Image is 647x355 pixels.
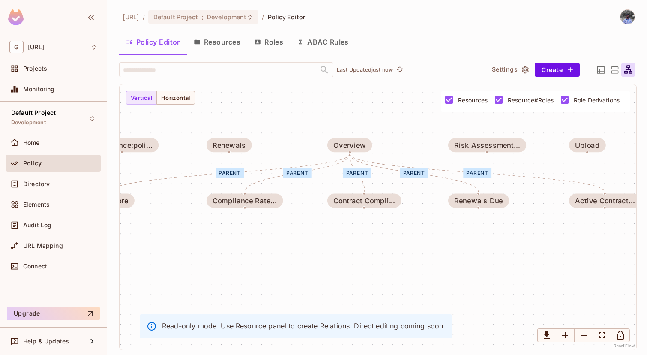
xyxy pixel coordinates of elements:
[537,328,630,342] div: Small button group
[23,263,47,270] span: Connect
[92,141,153,149] div: compliance:poli...
[23,201,50,208] span: Elements
[23,222,51,229] span: Audit Log
[207,194,283,208] span: key: overview-compliance-rate name: Compliance Rate
[201,14,204,21] span: :
[350,154,605,192] g: Edge from overview to overview-active-contracts
[327,138,372,152] span: overview
[400,168,428,178] div: parent
[213,141,246,149] div: Renewals
[23,139,40,146] span: Home
[207,138,252,152] span: renewals
[454,141,520,149] div: Risk Assessment...
[614,343,635,348] a: React Flow attribution
[620,10,635,24] img: Mithies
[327,194,401,208] span: key: overview-contract-trends name: Contract Compliance Trends
[187,31,247,53] button: Resources
[213,197,277,205] div: Compliance Rate...
[463,168,491,178] div: parent
[247,31,290,53] button: Roles
[488,63,531,77] button: Settings
[575,197,635,205] div: Active Contract...
[333,141,366,149] div: Overview
[23,338,69,345] span: Help & Updates
[593,328,611,342] button: Fit View
[11,109,56,116] span: Default Project
[143,13,145,21] li: /
[123,13,139,21] span: the active workspace
[535,63,580,77] button: Create
[569,194,641,208] span: key: overview-active-contracts name: Active Contracts
[207,13,246,21] span: Development
[448,194,509,208] span: overview-renewals-due
[126,91,157,105] button: Vertical
[92,197,128,205] div: Risk Score
[448,138,526,152] span: key: risk-assessment name: Risk Assessment
[268,13,306,21] span: Policy Editor
[153,13,198,21] span: Default Project
[290,31,356,53] button: ABAC Rules
[156,91,195,105] button: Horizontal
[458,96,488,104] span: Resources
[508,96,554,104] span: Resource#Roles
[23,242,63,249] span: URL Mapping
[8,9,24,25] img: SReyMgAAAABJRU5ErkJggg==
[337,66,393,73] p: Last Updated just now
[574,328,593,342] button: Zoom Out
[283,168,312,178] div: parent
[162,321,445,331] p: Read-only mode. Use Resource panel to create Relations. Direct editing coming soon.
[9,41,24,53] span: G
[28,44,44,51] span: Workspace: genworx.ai
[86,194,134,208] span: overview-risk-score
[396,66,404,74] span: refresh
[7,307,100,320] button: Upgrade
[343,168,371,178] div: parent
[333,197,395,205] div: Contract Compli...
[611,328,630,342] button: Lock Graph
[23,86,55,93] span: Monitoring
[23,181,50,187] span: Directory
[393,65,405,75] span: Click to refresh data
[569,138,606,152] span: upload-contracts
[216,168,244,178] div: parent
[575,141,599,149] div: Upload
[537,328,556,342] button: Download graph as image
[86,138,159,152] span: key: compliancepolicy-compare name: compliance:policy-compare
[23,65,47,72] span: Projects
[11,119,46,126] span: Development
[126,91,195,105] div: Small button group
[454,197,503,205] div: Renewals Due
[262,13,264,21] li: /
[119,31,187,53] button: Policy Editor
[574,96,620,104] span: Role Derivations
[395,65,405,75] button: refresh
[556,328,575,342] button: Zoom In
[23,160,42,167] span: Policy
